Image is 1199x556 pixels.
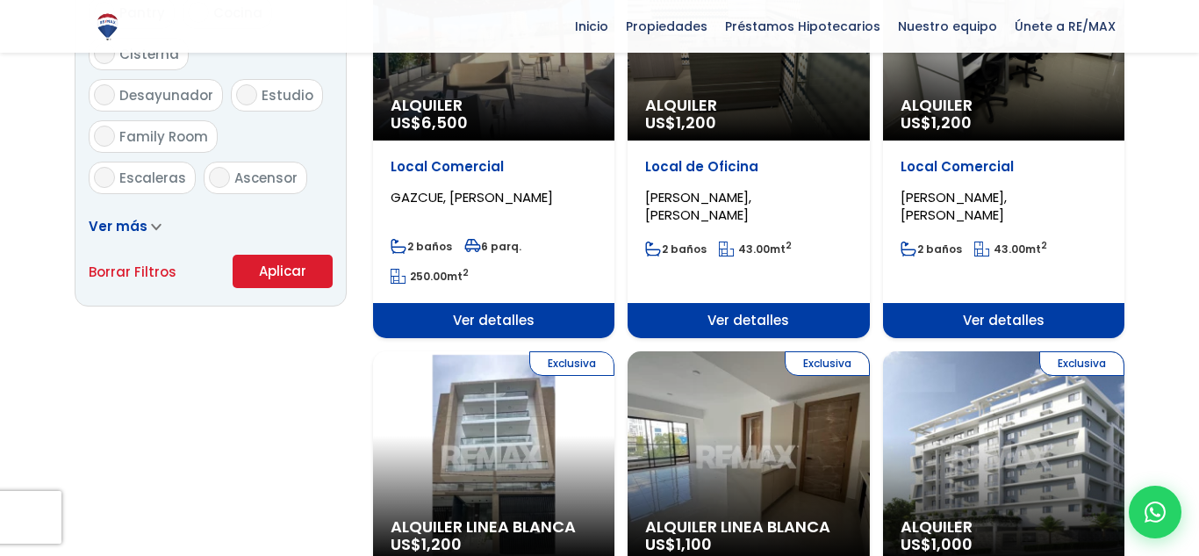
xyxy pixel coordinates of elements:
[94,43,115,64] input: Cisterna
[421,533,462,555] span: 1,200
[889,13,1006,40] span: Nuestro equipo
[391,112,468,134] span: US$
[262,86,313,105] span: Estudio
[645,533,712,555] span: US$
[119,127,208,146] span: Family Room
[94,84,115,105] input: Desayunador
[1041,239,1047,252] sup: 2
[421,112,468,134] span: 6,500
[391,533,462,555] span: US$
[391,188,553,206] span: GAZCUE, [PERSON_NAME]
[236,84,257,105] input: Estudio
[373,303,614,338] span: Ver detalles
[901,242,962,256] span: 2 baños
[785,351,870,376] span: Exclusiva
[529,351,614,376] span: Exclusiva
[119,169,186,187] span: Escaleras
[391,269,469,284] span: mt
[391,97,597,114] span: Alquiler
[974,242,1047,256] span: mt
[901,533,973,555] span: US$
[617,13,716,40] span: Propiedades
[464,239,521,254] span: 6 parq.
[645,518,851,536] span: Alquiler Linea Blanca
[738,242,770,256] span: 43.00
[410,269,447,284] span: 250.00
[209,167,230,188] input: Ascensor
[92,11,123,42] img: Logo de REMAX
[883,303,1124,338] span: Ver detalles
[1039,351,1124,376] span: Exclusiva
[901,112,972,134] span: US$
[931,112,972,134] span: 1,200
[628,303,869,338] span: Ver detalles
[645,158,851,176] p: Local de Oficina
[901,97,1107,114] span: Alquiler
[119,45,179,63] span: Cisterna
[94,167,115,188] input: Escaleras
[89,217,147,235] span: Ver más
[391,239,452,254] span: 2 baños
[89,261,176,283] a: Borrar Filtros
[994,242,1025,256] span: 43.00
[566,13,617,40] span: Inicio
[89,217,162,235] a: Ver más
[645,188,751,224] span: [PERSON_NAME], [PERSON_NAME]
[119,86,213,105] span: Desayunador
[786,239,792,252] sup: 2
[463,266,469,279] sup: 2
[901,188,1007,224] span: [PERSON_NAME], [PERSON_NAME]
[931,533,973,555] span: 1,000
[719,242,792,256] span: mt
[94,126,115,147] input: Family Room
[901,518,1107,536] span: Alquiler
[676,533,712,555] span: 1,100
[391,518,597,536] span: Alquiler Linea Blanca
[391,158,597,176] p: Local Comercial
[645,97,851,114] span: Alquiler
[716,13,889,40] span: Préstamos Hipotecarios
[233,255,333,288] button: Aplicar
[234,169,298,187] span: Ascensor
[1006,13,1124,40] span: Únete a RE/MAX
[676,112,716,134] span: 1,200
[901,158,1107,176] p: Local Comercial
[645,112,716,134] span: US$
[645,242,707,256] span: 2 baños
